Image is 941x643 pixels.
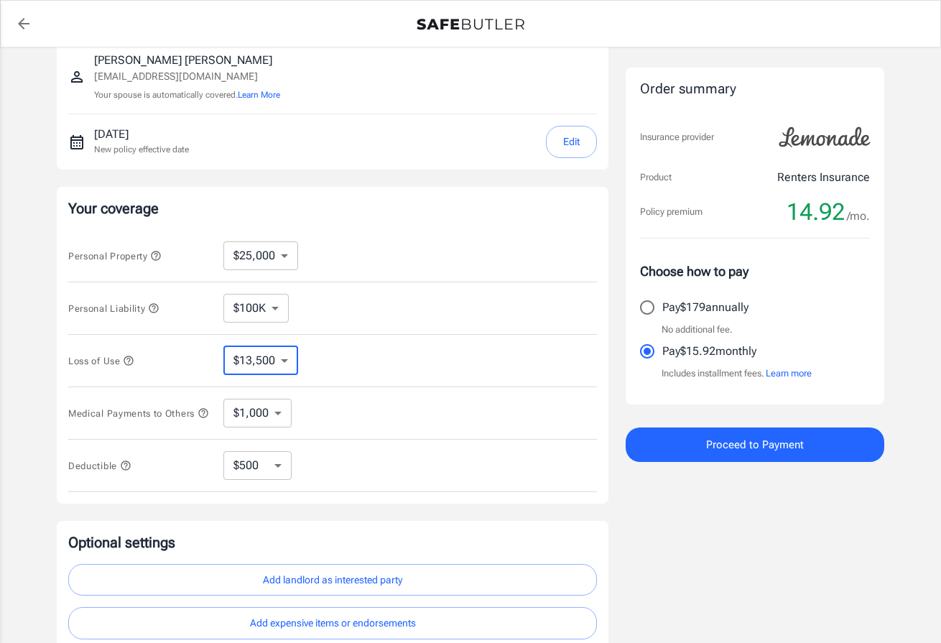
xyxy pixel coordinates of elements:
span: Personal Liability [68,303,159,314]
button: Personal Property [68,247,162,264]
p: [PERSON_NAME] [PERSON_NAME] [94,52,280,69]
span: /mo. [847,206,870,226]
span: Loss of Use [68,356,134,366]
a: back to quotes [9,9,38,38]
span: Proceed to Payment [706,435,804,454]
p: Includes installment fees. [662,366,812,381]
p: Policy premium [640,205,703,219]
p: Your coverage [68,198,597,218]
img: Back to quotes [417,19,524,30]
p: [DATE] [94,126,189,143]
span: Deductible [68,461,131,471]
svg: New policy start date [68,134,85,151]
p: Pay $179 annually [662,299,748,316]
p: Optional settings [68,532,597,552]
p: No additional fee. [662,323,733,337]
span: 14.92 [787,198,845,226]
button: Personal Liability [68,300,159,317]
span: Personal Property [68,251,162,262]
p: Product [640,170,672,185]
p: [EMAIL_ADDRESS][DOMAIN_NAME] [94,69,280,84]
button: Medical Payments to Others [68,404,209,422]
p: Pay $15.92 monthly [662,343,756,360]
p: Renters Insurance [777,169,870,186]
p: Your spouse is automatically covered. [94,88,280,102]
button: Learn More [238,88,280,101]
div: Order summary [640,79,870,100]
p: Insurance provider [640,130,714,144]
button: Deductible [68,457,131,474]
button: Add expensive items or endorsements [68,607,597,639]
p: Choose how to pay [640,262,870,281]
span: Medical Payments to Others [68,408,209,419]
svg: Insured person [68,68,85,85]
img: Lemonade [771,117,879,157]
button: Proceed to Payment [626,427,884,462]
button: Add landlord as interested party [68,564,597,596]
button: Edit [546,126,597,158]
button: Learn more [766,366,812,381]
p: New policy effective date [94,143,189,156]
button: Loss of Use [68,352,134,369]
